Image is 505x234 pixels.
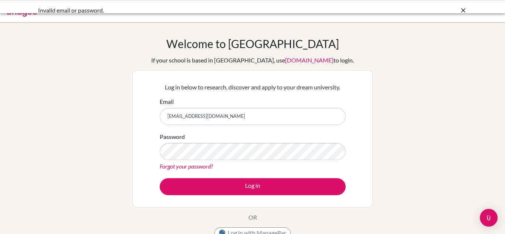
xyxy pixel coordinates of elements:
[160,97,174,106] label: Email
[285,57,333,64] a: [DOMAIN_NAME]
[480,209,498,227] div: Open Intercom Messenger
[248,213,257,222] p: OR
[160,178,346,195] button: Log in
[151,56,354,65] div: If your school is based in [GEOGRAPHIC_DATA], use to login.
[160,132,185,141] label: Password
[160,83,346,92] p: Log in below to research, discover and apply to your dream university.
[38,6,356,15] div: Invalid email or password.
[160,163,213,170] a: Forgot your password?
[166,37,339,50] h1: Welcome to [GEOGRAPHIC_DATA]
